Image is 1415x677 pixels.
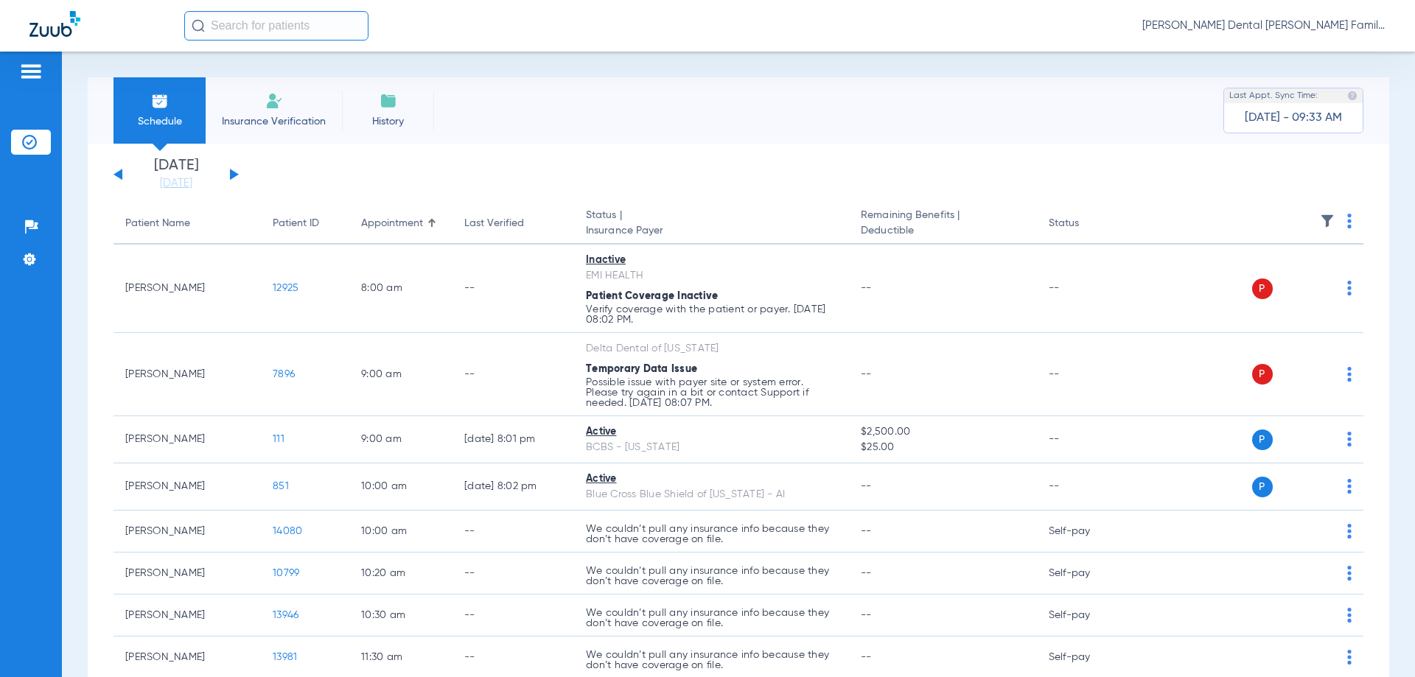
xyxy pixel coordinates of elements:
[1347,432,1352,446] img: group-dot-blue.svg
[1347,367,1352,382] img: group-dot-blue.svg
[1347,214,1352,228] img: group-dot-blue.svg
[861,283,872,293] span: --
[861,568,872,578] span: --
[586,424,837,440] div: Active
[132,158,220,191] li: [DATE]
[113,416,261,463] td: [PERSON_NAME]
[586,304,837,325] p: Verify coverage with the patient or payer. [DATE] 08:02 PM.
[273,434,284,444] span: 111
[1347,281,1352,295] img: group-dot-blue.svg
[113,594,261,636] td: [PERSON_NAME]
[1252,477,1273,497] span: P
[586,223,837,239] span: Insurance Payer
[273,283,298,293] span: 12925
[273,216,338,231] div: Patient ID
[453,553,574,594] td: --
[586,377,837,408] p: Possible issue with payer site or system error. Please try again in a bit or contact Support if n...
[349,511,453,553] td: 10:00 AM
[1347,479,1352,494] img: group-dot-blue.svg
[861,369,872,379] span: --
[184,11,368,41] input: Search for patients
[113,553,261,594] td: [PERSON_NAME]
[453,333,574,416] td: --
[1037,594,1136,636] td: Self-pay
[349,416,453,463] td: 9:00 AM
[273,216,319,231] div: Patient ID
[273,369,295,379] span: 7896
[1320,214,1335,228] img: filter.svg
[273,526,302,536] span: 14080
[586,487,837,502] div: Blue Cross Blue Shield of [US_STATE] - AI
[349,463,453,511] td: 10:00 AM
[273,568,299,578] span: 10799
[453,245,574,333] td: --
[1037,333,1136,416] td: --
[861,526,872,536] span: --
[1347,566,1352,580] img: group-dot-blue.svg
[464,216,562,231] div: Last Verified
[453,511,574,553] td: --
[349,553,453,594] td: 10:20 AM
[1142,18,1386,33] span: [PERSON_NAME] Dental [PERSON_NAME] Family Dental
[113,245,261,333] td: [PERSON_NAME]
[273,610,298,620] span: 13946
[125,216,190,231] div: Patient Name
[113,333,261,416] td: [PERSON_NAME]
[1037,511,1136,553] td: Self-pay
[349,245,453,333] td: 8:00 AM
[1252,429,1273,450] span: P
[217,114,331,129] span: Insurance Verification
[1245,111,1342,125] span: [DATE] - 09:33 AM
[19,63,43,80] img: hamburger-icon
[1229,88,1318,103] span: Last Appt. Sync Time:
[1347,91,1358,101] img: last sync help info
[353,114,423,129] span: History
[349,333,453,416] td: 9:00 AM
[151,92,169,110] img: Schedule
[125,114,195,129] span: Schedule
[861,481,872,491] span: --
[1341,606,1415,677] iframe: Chat Widget
[574,203,849,245] th: Status |
[265,92,283,110] img: Manual Insurance Verification
[861,440,1024,455] span: $25.00
[453,463,574,511] td: [DATE] 8:02 PM
[29,11,80,37] img: Zuub Logo
[1037,203,1136,245] th: Status
[113,511,261,553] td: [PERSON_NAME]
[1252,364,1273,385] span: P
[586,608,837,628] p: We couldn’t pull any insurance info because they don’t have coverage on file.
[586,440,837,455] div: BCBS - [US_STATE]
[586,364,697,374] span: Temporary Data Issue
[453,416,574,463] td: [DATE] 8:01 PM
[1037,463,1136,511] td: --
[380,92,397,110] img: History
[192,19,205,32] img: Search Icon
[849,203,1036,245] th: Remaining Benefits |
[349,594,453,636] td: 10:30 AM
[586,268,837,284] div: EMI HEALTH
[861,652,872,662] span: --
[861,223,1024,239] span: Deductible
[1037,245,1136,333] td: --
[586,650,837,670] p: We couldn’t pull any insurance info because they don’t have coverage on file.
[586,471,837,487] div: Active
[1252,278,1273,299] span: P
[1347,524,1352,539] img: group-dot-blue.svg
[273,481,289,491] span: 851
[1037,553,1136,594] td: Self-pay
[586,291,718,301] span: Patient Coverage Inactive
[1037,416,1136,463] td: --
[586,524,837,544] p: We couldn’t pull any insurance info because they don’t have coverage on file.
[464,216,524,231] div: Last Verified
[132,176,220,191] a: [DATE]
[125,216,249,231] div: Patient Name
[361,216,423,231] div: Appointment
[361,216,441,231] div: Appointment
[586,566,837,586] p: We couldn’t pull any insurance info because they don’t have coverage on file.
[586,253,837,268] div: Inactive
[273,652,297,662] span: 13981
[586,341,837,357] div: Delta Dental of [US_STATE]
[453,594,574,636] td: --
